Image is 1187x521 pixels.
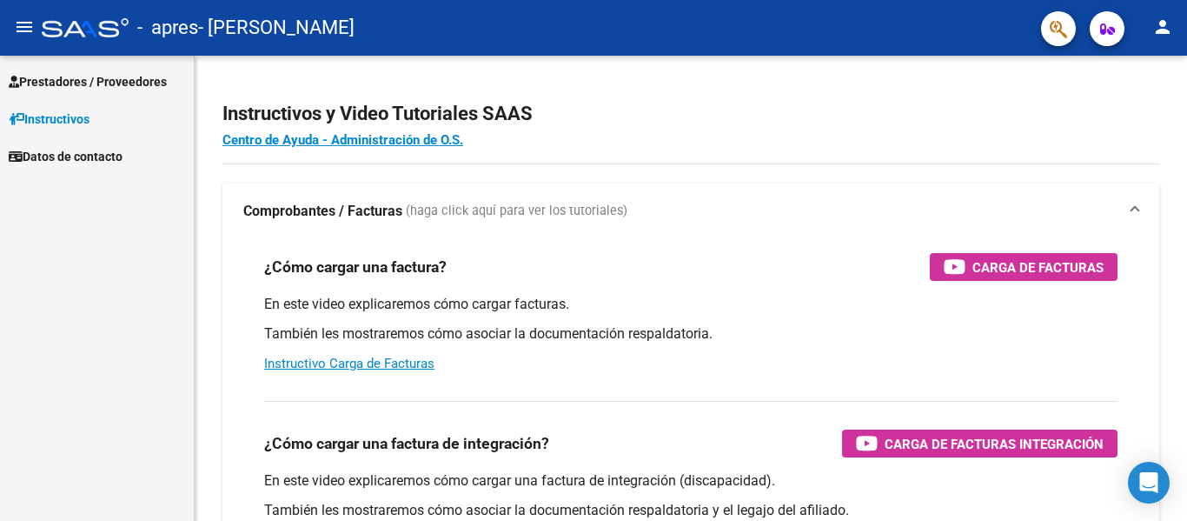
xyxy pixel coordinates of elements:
h2: Instructivos y Video Tutoriales SAAS [222,97,1159,130]
mat-expansion-panel-header: Comprobantes / Facturas (haga click aquí para ver los tutoriales) [222,184,1159,239]
mat-icon: person [1152,17,1173,37]
span: Datos de contacto [9,147,123,166]
a: Centro de Ayuda - Administración de O.S. [222,132,463,148]
button: Carga de Facturas Integración [842,430,1117,458]
span: Carga de Facturas [972,257,1104,278]
a: Instructivo Carga de Facturas [264,356,434,371]
p: En este video explicaremos cómo cargar una factura de integración (discapacidad). [264,471,1117,491]
p: También les mostraremos cómo asociar la documentación respaldatoria y el legajo del afiliado. [264,501,1117,520]
span: - [PERSON_NAME] [198,9,355,47]
span: Prestadores / Proveedores [9,72,167,91]
p: En este video explicaremos cómo cargar facturas. [264,295,1117,314]
p: También les mostraremos cómo asociar la documentación respaldatoria. [264,324,1117,344]
span: Carga de Facturas Integración [885,433,1104,455]
h3: ¿Cómo cargar una factura? [264,255,447,279]
button: Carga de Facturas [930,253,1117,281]
mat-icon: menu [14,17,35,37]
h3: ¿Cómo cargar una factura de integración? [264,431,549,456]
strong: Comprobantes / Facturas [243,202,402,221]
span: - apres [137,9,198,47]
div: Open Intercom Messenger [1128,462,1170,504]
span: Instructivos [9,110,90,129]
span: (haga click aquí para ver los tutoriales) [406,202,627,221]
